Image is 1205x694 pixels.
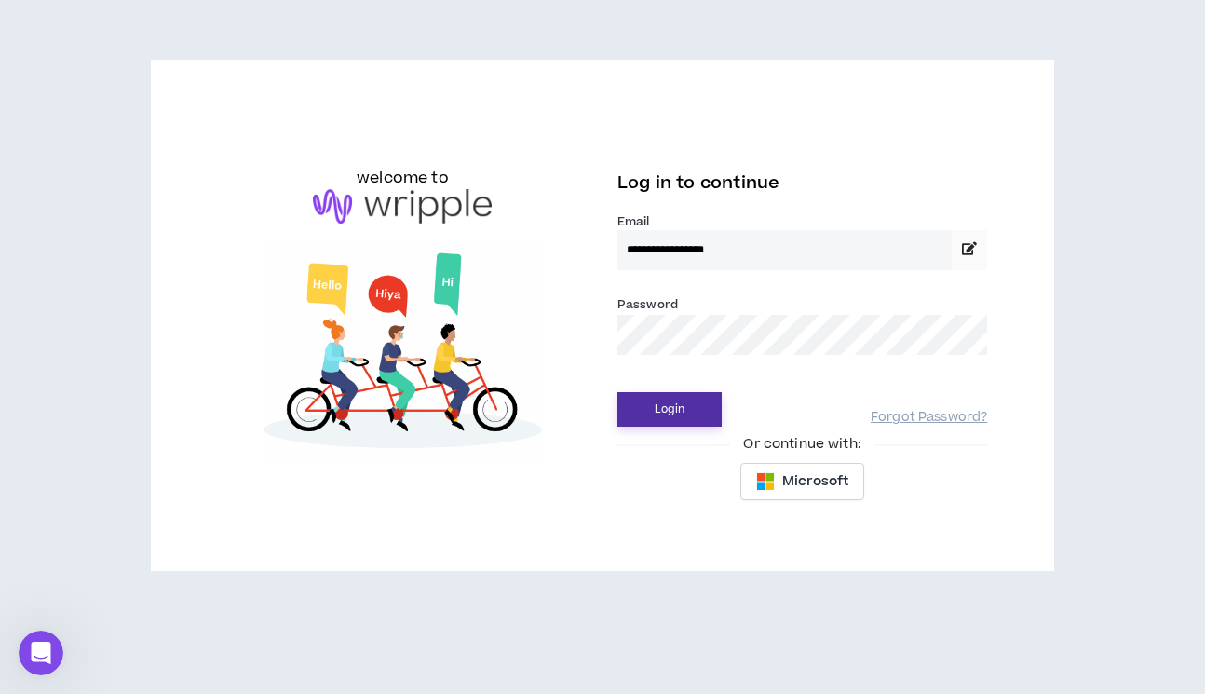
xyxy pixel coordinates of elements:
[617,213,987,230] label: Email
[357,167,449,189] h6: welcome to
[617,171,779,195] span: Log in to continue
[730,434,873,455] span: Or continue with:
[218,242,588,464] img: Welcome to Wripple
[313,189,492,225] img: logo-brand.png
[740,463,864,500] button: Microsoft
[19,631,63,675] iframe: Intercom live chat
[871,409,987,427] a: Forgot Password?
[617,392,722,427] button: Login
[782,471,848,492] span: Microsoft
[617,296,678,313] label: Password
